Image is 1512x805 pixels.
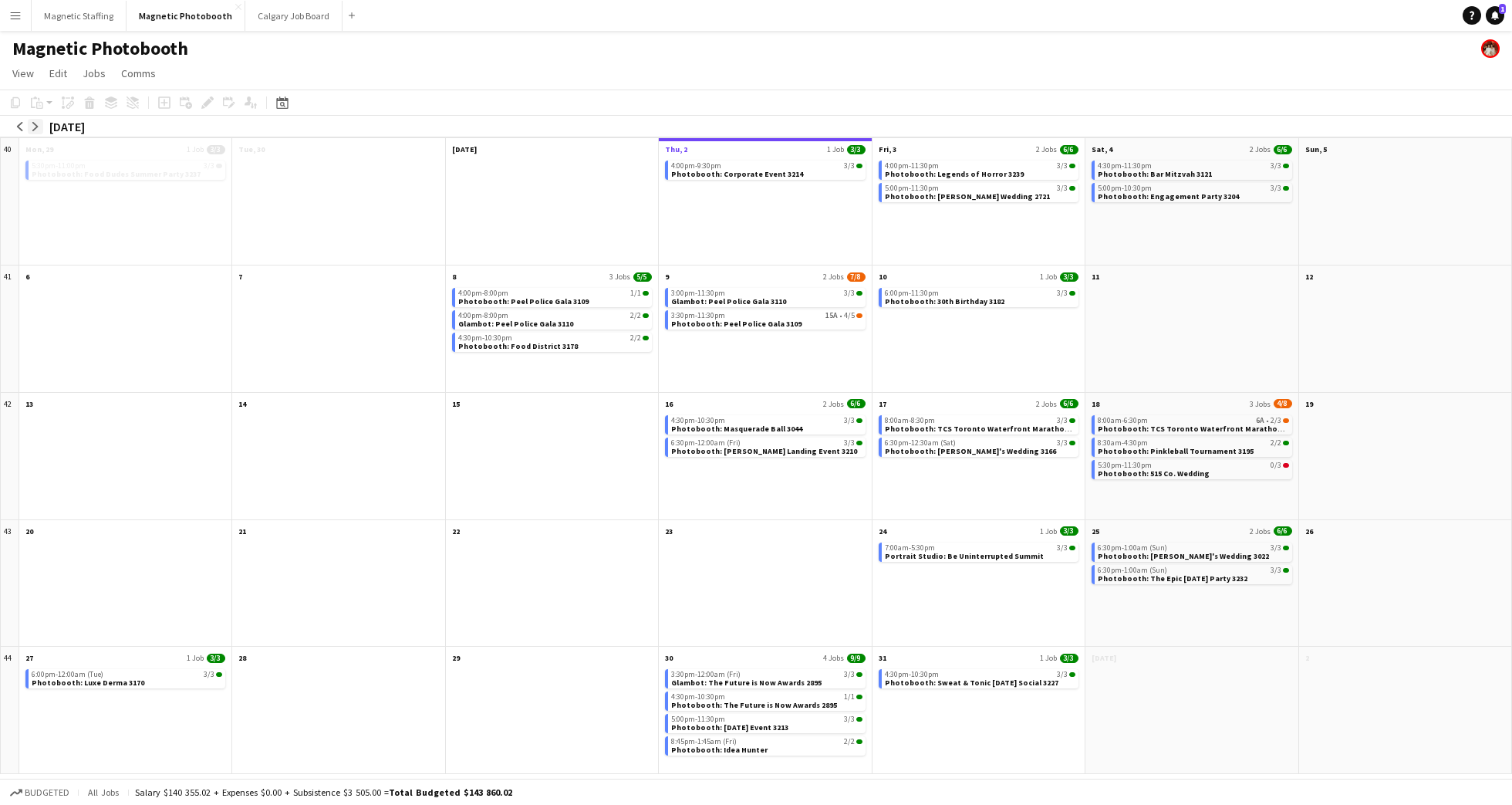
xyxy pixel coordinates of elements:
[1092,272,1099,282] span: 11
[25,144,53,154] span: Mon, 29
[847,145,866,154] span: 3/3
[1060,272,1078,282] span: 3/3
[609,272,630,282] span: 3 Jobs
[1069,672,1075,677] span: 3/3
[1283,568,1289,573] span: 3/3
[856,695,862,699] span: 1/1
[1092,144,1112,154] span: Sat, 4
[823,399,844,409] span: 2 Jobs
[452,653,460,663] span: 29
[856,717,862,722] span: 3/3
[32,169,201,179] span: Photobooth: Food Dudes Summer Party 3237
[6,63,40,83] a: View
[1060,526,1078,536] span: 3/3
[49,119,85,134] div: [DATE]
[885,678,1058,688] span: Photobooth: Sweat & Tonic Halloween Social 3227
[643,291,649,296] span: 1/1
[1069,418,1075,423] span: 3/3
[389,786,512,798] span: Total Budgeted $143 860.02
[671,678,822,688] span: Glambot: The Future is Now Awards 2895
[1098,551,1269,561] span: Photobooth: Stella's Wedding 3022
[844,162,855,170] span: 3/3
[1271,462,1281,469] span: 0/3
[1271,439,1281,447] span: 2/2
[238,399,246,409] span: 14
[856,441,862,445] span: 3/3
[1274,399,1292,408] span: 4/8
[1,647,19,774] div: 44
[1,393,19,520] div: 42
[1098,468,1210,479] span: Photobooth: 515 Co. Wedding
[127,1,245,31] button: Magnetic Photobooth
[1256,417,1264,424] span: 6A
[1271,417,1281,424] span: 2/3
[1274,526,1292,536] span: 6/6
[25,526,33,536] span: 20
[1040,272,1057,282] span: 1 Job
[207,145,225,154] span: 3/3
[1305,653,1309,663] span: 2
[216,164,222,168] span: 3/3
[43,63,73,83] a: Edit
[83,66,106,80] span: Jobs
[1283,186,1289,191] span: 3/3
[630,312,641,320] span: 2/2
[49,66,67,80] span: Edit
[1305,144,1327,154] span: Sun, 5
[671,424,802,434] span: Photobooth: Masquerade Ball 3044
[630,289,641,297] span: 1/1
[1,520,19,648] div: 43
[1305,526,1313,536] span: 26
[1271,544,1281,552] span: 3/3
[879,526,886,536] span: 24
[1060,654,1078,663] span: 3/3
[671,162,721,170] span: 4:00pm-9:30pm
[245,1,343,31] button: Calgary Job Board
[8,784,72,801] button: Budgeted
[1069,186,1075,191] span: 3/3
[823,272,844,282] span: 2 Jobs
[25,653,33,663] span: 27
[238,526,246,536] span: 21
[1092,526,1099,536] span: 25
[856,291,862,296] span: 3/3
[458,341,578,351] span: Photobooth: Food District 3178
[216,672,222,677] span: 3/3
[671,289,725,297] span: 3:00pm-11:30pm
[1098,567,1167,574] span: 6:30pm-1:00am (Sun)
[885,424,1106,434] span: Photobooth: TCS Toronto Waterfront Marathon Expo 3641
[204,671,214,678] span: 3/3
[1305,399,1313,409] span: 19
[1069,164,1075,168] span: 3/3
[633,272,652,282] span: 5/5
[844,693,855,701] span: 1/1
[844,671,855,678] span: 3/3
[1305,272,1313,282] span: 12
[1069,291,1075,296] span: 3/3
[1250,144,1271,154] span: 2 Jobs
[1,138,19,266] div: 40
[1271,162,1281,170] span: 3/3
[885,162,939,170] span: 4:00pm-11:30pm
[458,312,508,320] span: 4:00pm-8:00pm
[847,399,866,408] span: 6/6
[671,312,725,320] span: 3:30pm-11:30pm
[1060,399,1078,408] span: 6/6
[1036,144,1057,154] span: 2 Jobs
[1283,164,1289,168] span: 3/3
[1060,145,1078,154] span: 6/6
[1481,39,1500,58] app-user-avatar: Kara & Monika
[452,399,460,409] span: 15
[1057,184,1068,192] span: 3/3
[1092,653,1116,663] span: [DATE]
[671,693,725,701] span: 4:30pm-10:30pm
[671,722,788,732] span: Photobooth: Halloween Event 3213
[32,1,127,31] button: Magnetic Staffing
[458,296,589,306] span: Photobooth: Peel Police Gala 3109
[1098,544,1167,552] span: 6:30pm-1:00am (Sun)
[1283,546,1289,550] span: 3/3
[1283,441,1289,445] span: 2/2
[885,544,935,552] span: 7:00am-5:30pm
[885,184,939,192] span: 5:00pm-11:30pm
[823,653,844,663] span: 4 Jobs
